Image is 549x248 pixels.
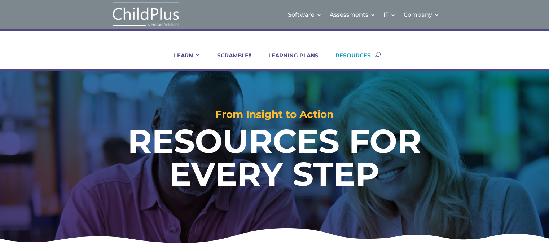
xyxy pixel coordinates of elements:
[259,52,319,69] a: LEARNING PLANS
[165,52,200,69] a: LEARN
[326,52,371,69] a: RESOURCES
[208,52,251,69] a: SCRAMBLE!!
[27,109,522,123] h2: From Insight to Action
[77,125,472,194] h1: RESOURCES FOR EVERY STEP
